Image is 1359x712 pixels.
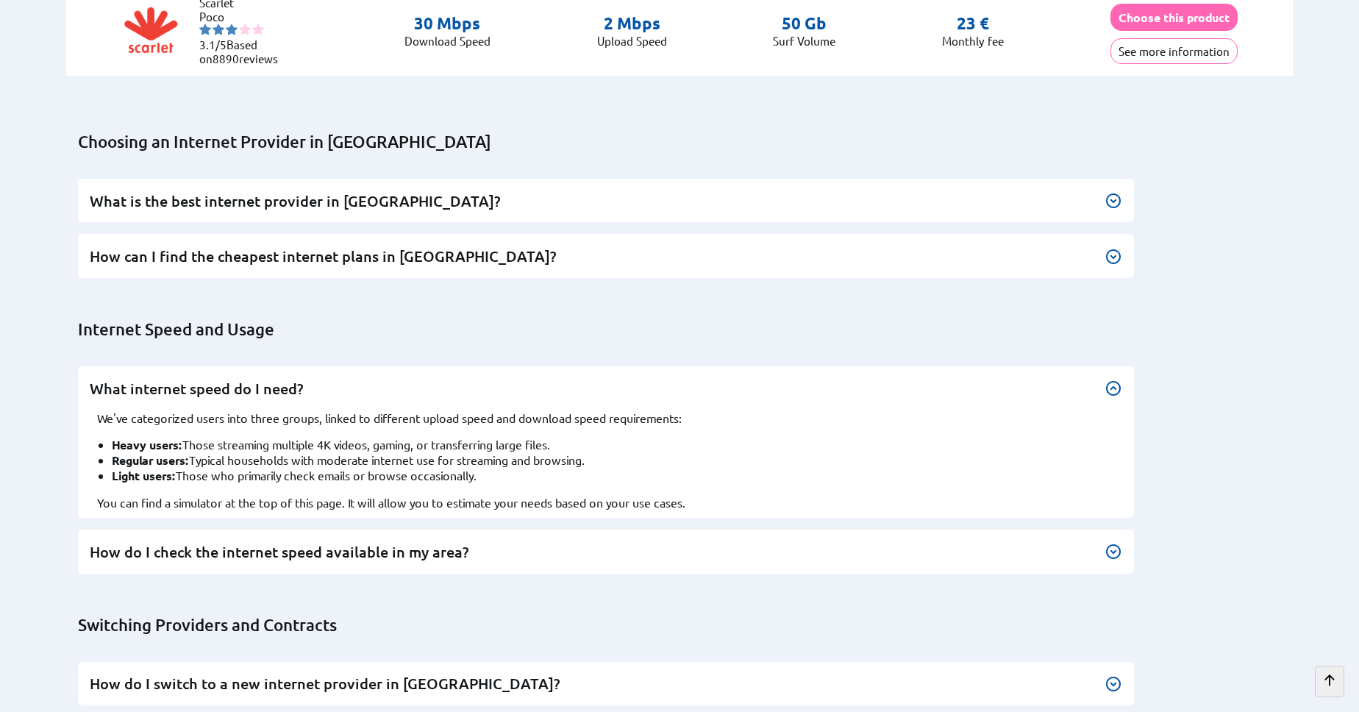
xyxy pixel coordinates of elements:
[112,468,176,483] b: Light users:
[1105,675,1122,693] img: Button to expand the text
[90,246,1122,266] h3: How can I find the cheapest internet plans in [GEOGRAPHIC_DATA]?
[404,34,491,48] p: Download Speed
[112,437,182,452] b: Heavy users:
[112,437,1115,452] li: Those streaming multiple 4K videos, gaming, or transferring large files.
[957,13,989,34] p: 23 €
[226,24,238,35] img: starnr3
[1110,10,1238,24] a: Choose this product
[213,24,224,35] img: starnr2
[112,468,1115,483] li: Those who primarily check emails or browse occasionally.
[942,34,1004,48] p: Monthly fee
[112,452,1115,468] li: Typical households with moderate internet use for streaming and browsing.
[78,319,1293,340] h2: Internet Speed and Usage
[97,495,1115,510] p: You can find a simulator at the top of this page. It will allow you to estimate your needs based ...
[773,13,835,34] p: 50 Gb
[1105,543,1122,560] img: Button to expand the text
[199,24,211,35] img: starnr1
[1105,248,1122,266] img: Button to expand the text
[90,191,1122,211] h3: What is the best internet provider in [GEOGRAPHIC_DATA]?
[773,34,835,48] p: Surf Volume
[90,674,1122,694] h3: How do I switch to a new internet provider in [GEOGRAPHIC_DATA]?
[78,615,1293,636] h2: Switching Providers and Contracts
[239,24,251,35] img: starnr4
[112,452,189,468] b: Regular users:
[90,542,1122,562] h3: How do I check the internet speed available in my area?
[121,1,180,60] img: Logo of Scarlet
[1105,192,1122,210] img: Button to expand the text
[199,38,288,65] li: Based on reviews
[252,24,264,35] img: starnr5
[78,132,1293,152] h2: Choosing an Internet Provider in [GEOGRAPHIC_DATA]
[90,379,1122,399] h3: What internet speed do I need?
[1110,44,1238,58] a: See more information
[597,34,667,48] p: Upload Speed
[213,51,239,65] span: 8890
[1110,38,1238,64] button: See more information
[597,13,667,34] p: 2 Mbps
[97,410,1115,425] p: We've categorized users into three groups, linked to different upload speed and download speed re...
[199,10,288,24] li: Poco
[199,38,226,51] span: 3.1/5
[404,13,491,34] p: 30 Mbps
[1110,4,1238,31] button: Choose this product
